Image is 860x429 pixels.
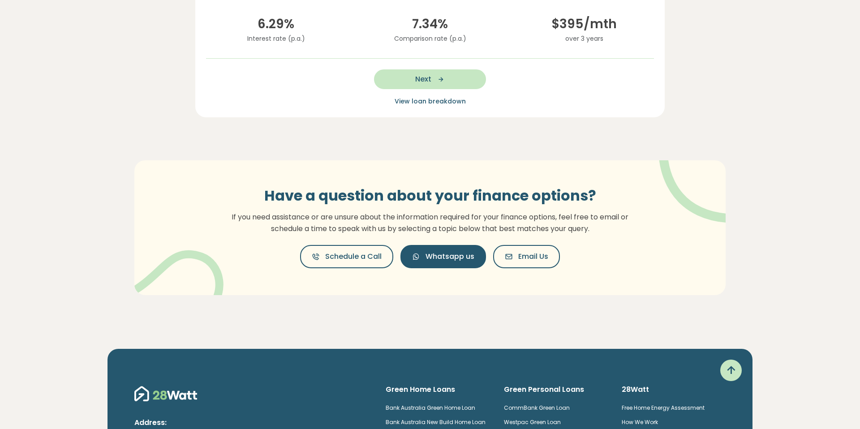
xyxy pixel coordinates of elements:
[128,227,224,317] img: vector
[518,251,548,262] span: Email Us
[360,34,500,43] p: Comparison rate (p.a.)
[360,15,500,34] span: 7.34 %
[514,34,654,43] p: over 3 years
[622,385,726,395] h6: 28Watt
[226,211,634,234] p: If you need assistance or are unsure about the information required for your finance options, fee...
[622,418,658,426] a: How We Work
[325,251,382,262] span: Schedule a Call
[504,404,570,412] a: CommBank Green Loan
[415,74,431,85] span: Next
[134,417,371,429] p: Address:
[622,404,705,412] a: Free Home Energy Assessment
[636,136,752,223] img: vector
[426,251,474,262] span: Whatsapp us
[386,404,475,412] a: Bank Australia Green Home Loan
[206,34,346,43] p: Interest rate (p.a.)
[395,97,466,106] span: View loan breakdown
[374,69,486,89] button: Next
[504,385,608,395] h6: Green Personal Loans
[392,96,469,107] button: View loan breakdown
[134,385,197,403] img: 28Watt
[504,418,561,426] a: Westpac Green Loan
[386,385,490,395] h6: Green Home Loans
[206,15,346,34] span: 6.29 %
[300,245,393,268] button: Schedule a Call
[226,187,634,204] h3: Have a question about your finance options?
[514,15,654,34] span: $ 395 /mth
[386,418,486,426] a: Bank Australia New Build Home Loan
[400,245,486,268] button: Whatsapp us
[493,245,560,268] button: Email Us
